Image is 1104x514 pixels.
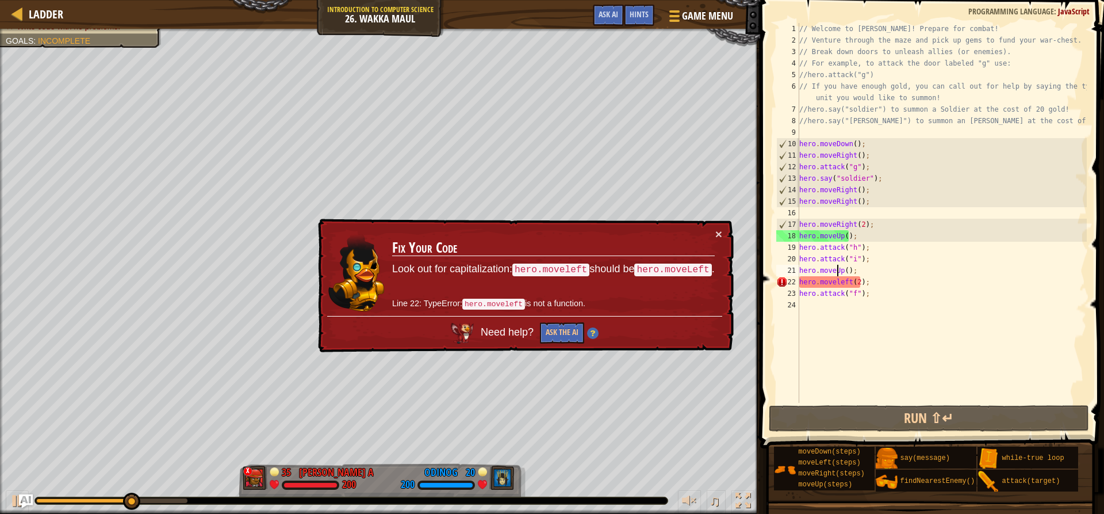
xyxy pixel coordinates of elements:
[776,58,799,69] div: 4
[977,448,999,470] img: portrait.png
[682,9,733,24] span: Game Menu
[776,265,799,276] div: 21
[777,219,799,230] div: 17
[776,299,799,311] div: 24
[799,470,865,478] span: moveRight(steps)
[776,253,799,265] div: 20
[707,490,726,514] button: ♫
[776,35,799,46] div: 2
[776,115,799,127] div: 8
[599,9,618,20] span: Ask AI
[876,448,898,470] img: portrait.png
[392,240,715,256] h3: Fix Your Code
[1058,6,1090,17] span: JavaScript
[512,264,589,276] code: hero.moveleft
[776,288,799,299] div: 23
[777,173,799,184] div: 13
[634,264,711,276] code: hero.moveLeft
[38,36,90,45] span: Incomplete
[392,298,715,310] p: Line 22: TypeError: is not a function.
[799,459,861,467] span: moveLeft(steps)
[731,490,754,514] button: Toggle fullscreen
[424,465,458,480] div: OdinOG
[481,327,536,338] span: Need help?
[540,322,584,344] button: Ask the AI
[900,477,975,485] span: findNearestEnemy()
[243,467,252,476] div: x
[489,466,515,490] img: thang_avatar_frame.png
[776,81,799,104] div: 6
[900,454,950,462] span: say(message)
[462,299,525,310] code: hero.moveleft
[23,6,63,22] a: Ladder
[451,323,474,344] img: AI
[776,276,799,288] div: 22
[769,405,1088,432] button: Run ⇧↵
[777,161,799,173] div: 12
[282,465,293,475] div: 35
[6,490,29,514] button: Ctrl + P: Play
[630,9,649,20] span: Hints
[1054,6,1058,17] span: :
[299,465,374,480] div: [PERSON_NAME] A
[777,196,799,207] div: 15
[660,5,740,32] button: Game Menu
[243,466,268,490] img: thang_avatar_frame.png
[328,233,385,312] img: duck_ritic.png
[876,471,898,493] img: portrait.png
[776,104,799,115] div: 7
[774,459,796,481] img: portrait.png
[29,6,63,22] span: Ladder
[587,328,599,339] img: Hint
[776,69,799,81] div: 5
[1002,454,1064,462] span: while-true loop
[401,480,415,490] div: 200
[6,36,33,45] span: Goals
[776,46,799,58] div: 3
[777,138,799,150] div: 10
[709,492,720,509] span: ♫
[342,480,356,490] div: 200
[968,6,1054,17] span: Programming language
[776,23,799,35] div: 1
[678,490,701,514] button: Adjust volume
[593,5,624,26] button: Ask AI
[799,448,861,456] span: moveDown(steps)
[977,471,999,493] img: portrait.png
[776,207,799,219] div: 16
[1002,477,1060,485] span: attack(target)
[715,228,722,240] button: ×
[777,150,799,161] div: 11
[19,494,33,508] button: Ask AI
[777,184,799,196] div: 14
[776,230,799,242] div: 18
[776,127,799,138] div: 9
[392,262,715,277] p: Look out for capitalization: should be .
[33,36,38,45] span: :
[799,481,853,489] span: moveUp(steps)
[463,465,475,475] div: 20
[776,242,799,253] div: 19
